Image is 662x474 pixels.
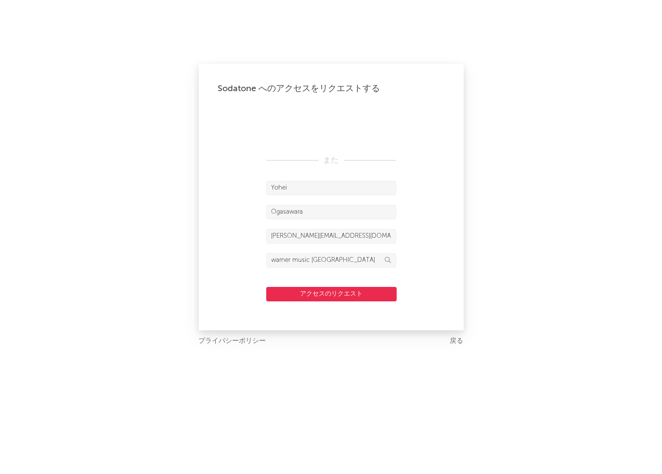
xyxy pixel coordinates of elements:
[199,335,266,347] a: プライバシーポリシー
[266,181,396,195] input: ファーストネーム
[450,335,464,347] a: 戻る
[266,155,396,166] div: また
[266,253,396,268] input: 分割
[266,229,396,244] input: Eメール
[266,205,396,219] input: 苗字
[218,83,444,95] div: Sodatone へのアクセスをリクエストする
[266,287,397,301] button: アクセスのリクエスト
